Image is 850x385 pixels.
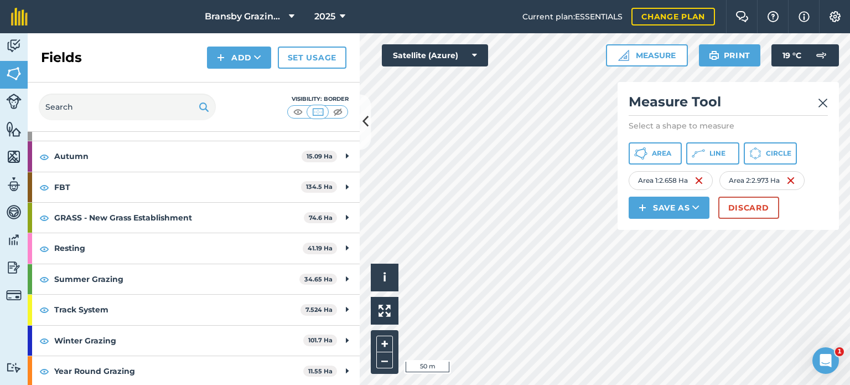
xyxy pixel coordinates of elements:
img: svg+xml;base64,PHN2ZyB4bWxucz0iaHR0cDovL3d3dy53My5vcmcvMjAwMC9zdmciIHdpZHRoPSI1MCIgaGVpZ2h0PSI0MC... [311,106,325,117]
div: FBT134.5 Ha [28,172,360,202]
img: Four arrows, one pointing top left, one top right, one bottom right and the last bottom left [379,305,391,317]
strong: Winter Grazing [54,326,303,356]
img: svg+xml;base64,PD94bWwgdmVyc2lvbj0iMS4wIiBlbmNvZGluZz0idXRmLTgiPz4KPCEtLSBHZW5lcmF0b3I6IEFkb2JlIE... [6,362,22,373]
img: svg+xml;base64,PD94bWwgdmVyc2lvbj0iMS4wIiBlbmNvZGluZz0idXRmLTgiPz4KPCEtLSBHZW5lcmF0b3I6IEFkb2JlIE... [6,232,22,248]
span: 19 ° C [782,44,801,66]
iframe: Intercom live chat [812,347,839,374]
strong: Summer Grazing [54,264,299,294]
button: i [371,264,398,291]
img: svg+xml;base64,PD94bWwgdmVyc2lvbj0iMS4wIiBlbmNvZGluZz0idXRmLTgiPz4KPCEtLSBHZW5lcmF0b3I6IEFkb2JlIE... [6,94,22,109]
img: svg+xml;base64,PD94bWwgdmVyc2lvbj0iMS4wIiBlbmNvZGluZz0idXRmLTgiPz4KPCEtLSBHZW5lcmF0b3I6IEFkb2JlIE... [6,176,22,193]
button: – [376,352,393,368]
img: svg+xml;base64,PHN2ZyB4bWxucz0iaHR0cDovL3d3dy53My5vcmcvMjAwMC9zdmciIHdpZHRoPSIxOCIgaGVpZ2h0PSIyNC... [39,273,49,286]
button: 19 °C [771,44,839,66]
img: Two speech bubbles overlapping with the left bubble in the forefront [735,11,749,22]
strong: 41.19 Ha [308,244,333,252]
button: Circle [744,142,797,165]
img: svg+xml;base64,PHN2ZyB4bWxucz0iaHR0cDovL3d3dy53My5vcmcvMjAwMC9zdmciIHdpZHRoPSI1MCIgaGVpZ2h0PSI0MC... [291,106,305,117]
div: Track System7.524 Ha [28,295,360,325]
a: Set usage [278,47,346,69]
img: fieldmargin Logo [11,8,28,25]
img: svg+xml;base64,PHN2ZyB4bWxucz0iaHR0cDovL3d3dy53My5vcmcvMjAwMC9zdmciIHdpZHRoPSI1MCIgaGVpZ2h0PSI0MC... [331,106,345,117]
button: Area [629,142,682,165]
button: Print [699,44,761,66]
strong: GRASS - New Grass Establishment [54,203,304,233]
strong: 7.524 Ha [305,306,333,314]
img: svg+xml;base64,PHN2ZyB4bWxucz0iaHR0cDovL3d3dy53My5vcmcvMjAwMC9zdmciIHdpZHRoPSIxOCIgaGVpZ2h0PSIyNC... [39,211,49,224]
img: svg+xml;base64,PHN2ZyB4bWxucz0iaHR0cDovL3d3dy53My5vcmcvMjAwMC9zdmciIHdpZHRoPSI1NiIgaGVpZ2h0PSI2MC... [6,65,22,82]
img: svg+xml;base64,PD94bWwgdmVyc2lvbj0iMS4wIiBlbmNvZGluZz0idXRmLTgiPz4KPCEtLSBHZW5lcmF0b3I6IEFkb2JlIE... [6,259,22,276]
img: svg+xml;base64,PHN2ZyB4bWxucz0iaHR0cDovL3d3dy53My5vcmcvMjAwMC9zdmciIHdpZHRoPSIxNiIgaGVpZ2h0PSIyNC... [694,174,703,187]
span: 1 [835,347,844,356]
img: svg+xml;base64,PD94bWwgdmVyc2lvbj0iMS4wIiBlbmNvZGluZz0idXRmLTgiPz4KPCEtLSBHZW5lcmF0b3I6IEFkb2JlIE... [6,38,22,54]
h2: Measure Tool [629,93,828,116]
img: A question mark icon [766,11,780,22]
strong: Track System [54,295,300,325]
span: Area [652,149,671,158]
div: GRASS - New Grass Establishment74.6 Ha [28,203,360,233]
img: svg+xml;base64,PHN2ZyB4bWxucz0iaHR0cDovL3d3dy53My5vcmcvMjAwMC9zdmciIHdpZHRoPSIyMiIgaGVpZ2h0PSIzMC... [818,96,828,110]
button: Discard [718,197,779,219]
strong: 74.6 Ha [309,214,333,222]
img: svg+xml;base64,PD94bWwgdmVyc2lvbj0iMS4wIiBlbmNvZGluZz0idXRmLTgiPz4KPCEtLSBHZW5lcmF0b3I6IEFkb2JlIE... [810,44,832,66]
img: svg+xml;base64,PHN2ZyB4bWxucz0iaHR0cDovL3d3dy53My5vcmcvMjAwMC9zdmciIHdpZHRoPSIxOSIgaGVpZ2h0PSIyNC... [709,49,719,62]
div: Summer Grazing34.65 Ha [28,264,360,294]
strong: FBT [54,172,301,202]
strong: Resting [54,233,303,263]
img: svg+xml;base64,PHN2ZyB4bWxucz0iaHR0cDovL3d3dy53My5vcmcvMjAwMC9zdmciIHdpZHRoPSIxNCIgaGVpZ2h0PSIyNC... [639,201,646,214]
img: Ruler icon [618,50,629,61]
div: Area 2 : 2.973 Ha [719,171,805,190]
span: 2025 [314,10,335,23]
img: svg+xml;base64,PHN2ZyB4bWxucz0iaHR0cDovL3d3dy53My5vcmcvMjAwMC9zdmciIHdpZHRoPSI1NiIgaGVpZ2h0PSI2MC... [6,148,22,165]
a: Change plan [631,8,715,25]
strong: 101.7 Ha [308,336,333,344]
button: Save as [629,197,709,219]
img: svg+xml;base64,PHN2ZyB4bWxucz0iaHR0cDovL3d3dy53My5vcmcvMjAwMC9zdmciIHdpZHRoPSIxNiIgaGVpZ2h0PSIyNC... [786,174,795,187]
h2: Fields [41,49,82,66]
strong: 34.65 Ha [304,275,333,283]
img: svg+xml;base64,PHN2ZyB4bWxucz0iaHR0cDovL3d3dy53My5vcmcvMjAwMC9zdmciIHdpZHRoPSIxNCIgaGVpZ2h0PSIyNC... [217,51,225,64]
strong: 15.09 Ha [307,152,333,160]
img: svg+xml;base64,PHN2ZyB4bWxucz0iaHR0cDovL3d3dy53My5vcmcvMjAwMC9zdmciIHdpZHRoPSIxOCIgaGVpZ2h0PSIyNC... [39,303,49,316]
button: Satellite (Azure) [382,44,488,66]
strong: 134.5 Ha [306,183,333,191]
span: Current plan : ESSENTIALS [522,11,623,23]
img: svg+xml;base64,PD94bWwgdmVyc2lvbj0iMS4wIiBlbmNvZGluZz0idXRmLTgiPz4KPCEtLSBHZW5lcmF0b3I6IEFkb2JlIE... [6,204,22,220]
div: Autumn15.09 Ha [28,141,360,171]
div: Area 1 : 2.658 Ha [629,171,713,190]
div: Winter Grazing101.7 Ha [28,326,360,356]
img: svg+xml;base64,PD94bWwgdmVyc2lvbj0iMS4wIiBlbmNvZGluZz0idXRmLTgiPz4KPCEtLSBHZW5lcmF0b3I6IEFkb2JlIE... [6,288,22,303]
button: + [376,336,393,352]
strong: 11.55 Ha [308,367,333,375]
img: svg+xml;base64,PHN2ZyB4bWxucz0iaHR0cDovL3d3dy53My5vcmcvMjAwMC9zdmciIHdpZHRoPSIxOCIgaGVpZ2h0PSIyNC... [39,150,49,163]
input: Search [39,94,216,120]
span: i [383,270,386,284]
span: Bransby Grazing Plans [205,10,284,23]
img: svg+xml;base64,PHN2ZyB4bWxucz0iaHR0cDovL3d3dy53My5vcmcvMjAwMC9zdmciIHdpZHRoPSIxNyIgaGVpZ2h0PSIxNy... [799,10,810,23]
button: Add [207,47,271,69]
p: Select a shape to measure [629,120,828,131]
img: svg+xml;base64,PHN2ZyB4bWxucz0iaHR0cDovL3d3dy53My5vcmcvMjAwMC9zdmciIHdpZHRoPSI1NiIgaGVpZ2h0PSI2MC... [6,121,22,137]
img: A cog icon [828,11,842,22]
img: svg+xml;base64,PHN2ZyB4bWxucz0iaHR0cDovL3d3dy53My5vcmcvMjAwMC9zdmciIHdpZHRoPSIxOCIgaGVpZ2h0PSIyNC... [39,242,49,255]
img: svg+xml;base64,PHN2ZyB4bWxucz0iaHR0cDovL3d3dy53My5vcmcvMjAwMC9zdmciIHdpZHRoPSIxOCIgaGVpZ2h0PSIyNC... [39,181,49,194]
span: Line [709,149,725,158]
span: Circle [766,149,791,158]
strong: Autumn [54,141,302,171]
button: Line [686,142,739,165]
img: svg+xml;base64,PHN2ZyB4bWxucz0iaHR0cDovL3d3dy53My5vcmcvMjAwMC9zdmciIHdpZHRoPSIxOSIgaGVpZ2h0PSIyNC... [199,100,209,114]
div: Visibility: Border [287,95,349,104]
button: Measure [606,44,688,66]
img: svg+xml;base64,PHN2ZyB4bWxucz0iaHR0cDovL3d3dy53My5vcmcvMjAwMC9zdmciIHdpZHRoPSIxOCIgaGVpZ2h0PSIyNC... [39,334,49,347]
img: svg+xml;base64,PHN2ZyB4bWxucz0iaHR0cDovL3d3dy53My5vcmcvMjAwMC9zdmciIHdpZHRoPSIxOCIgaGVpZ2h0PSIyNC... [39,365,49,378]
div: Resting41.19 Ha [28,233,360,263]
